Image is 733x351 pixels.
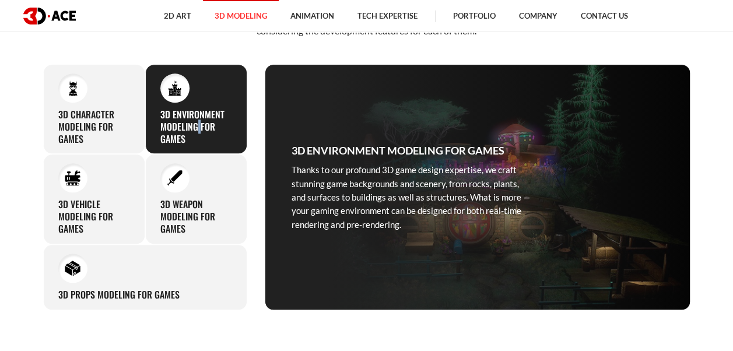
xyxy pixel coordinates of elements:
[292,163,531,231] p: Thanks to our profound 3D game design expertise, we craft stunning game backgrounds and scenery, ...
[58,108,130,145] h3: 3D Character Modeling for Games
[167,170,183,186] img: 3D Weapon Modeling for Games
[160,108,232,145] h3: 3D Environment Modeling for Games
[58,198,130,234] h3: 3D Vehicle Modeling for Games
[23,8,76,24] img: logo dark
[160,198,232,234] h3: 3D Weapon Modeling for Games
[58,289,180,301] h3: 3D Props Modeling for Games
[65,260,80,276] img: 3D Props Modeling for Games
[167,80,183,96] img: 3D Environment Modeling for Games
[65,170,80,186] img: 3D Vehicle Modeling for Games
[65,80,80,96] img: 3D Character Modeling for Games
[292,142,504,159] h3: 3D Environment Modeling for Games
